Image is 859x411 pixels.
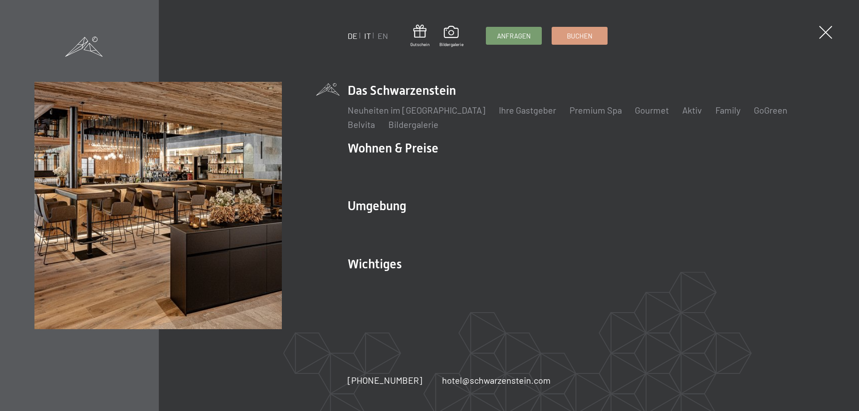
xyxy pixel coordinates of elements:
a: EN [377,31,387,41]
span: Anfragen [497,31,530,41]
a: IT [364,31,370,41]
a: hotel@schwarzenstein.com [442,374,550,386]
span: Bildergalerie [439,41,463,47]
a: Bildergalerie [439,26,463,47]
a: Buchen [552,27,607,44]
span: [PHONE_NUMBER] [347,375,422,386]
a: Ihre Gastgeber [498,105,556,115]
span: Gutschein [410,41,429,47]
a: Belvita [347,119,374,130]
a: GoGreen [754,105,787,115]
a: Gourmet [635,105,669,115]
a: Gutschein [410,25,429,47]
a: Aktiv [682,105,702,115]
a: Anfragen [486,27,541,44]
a: Bildergalerie [388,119,438,130]
a: Neuheiten im [GEOGRAPHIC_DATA] [347,105,485,115]
a: Family [715,105,740,115]
span: Buchen [566,31,592,41]
a: [PHONE_NUMBER] [347,374,422,386]
a: DE [347,31,357,41]
a: Premium Spa [569,105,621,115]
